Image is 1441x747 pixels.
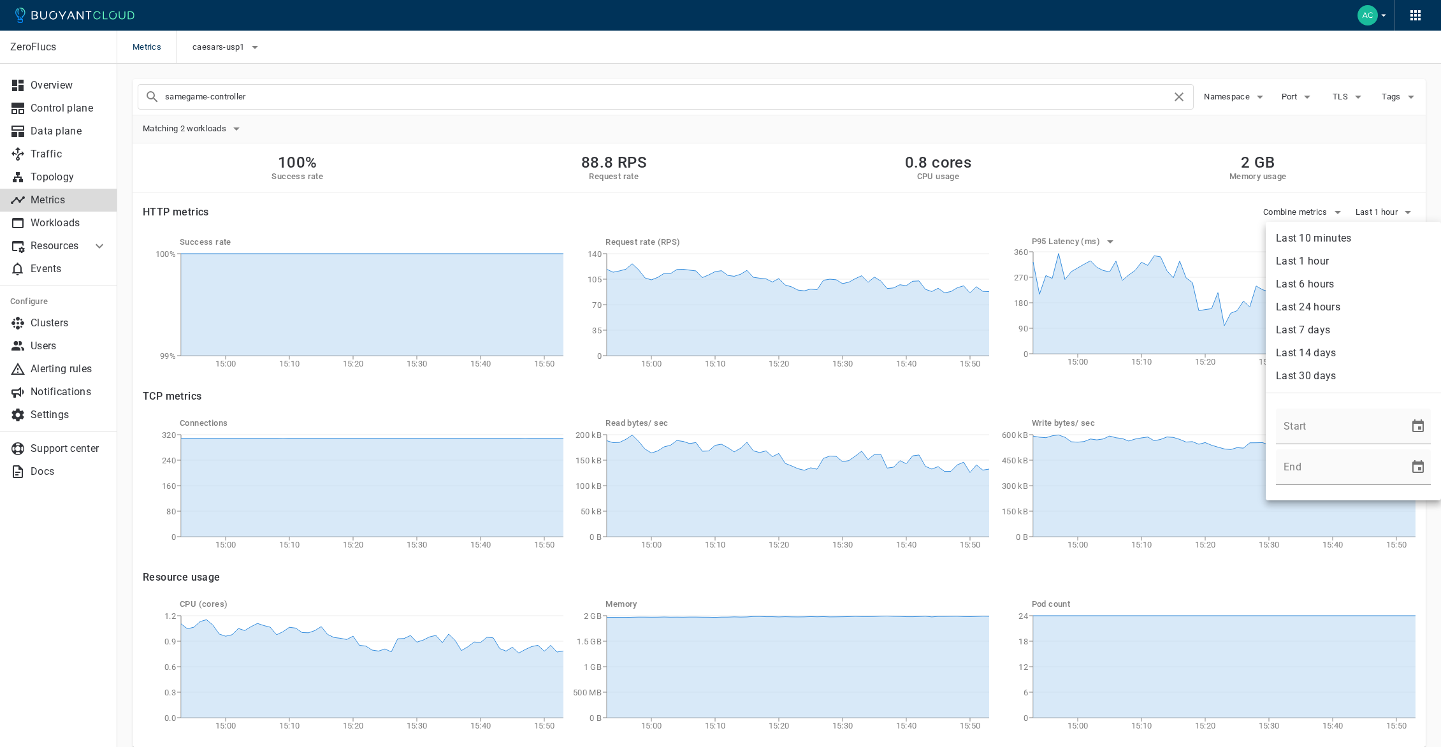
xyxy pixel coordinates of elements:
[1266,250,1441,273] li: Last 1 hour
[1266,227,1441,250] li: Last 10 minutes
[1266,273,1441,296] li: Last 6 hours
[1405,454,1431,480] button: Choose date
[1266,365,1441,388] li: Last 30 days
[1276,449,1400,485] input: mm/dd/yyyy hh:mm (a|p)m
[1266,319,1441,342] li: Last 7 days
[1266,296,1441,319] li: Last 24 hours
[1405,414,1431,439] button: Choose date
[1276,409,1400,444] input: mm/dd/yyyy hh:mm (a|p)m
[1266,342,1441,365] li: Last 14 days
